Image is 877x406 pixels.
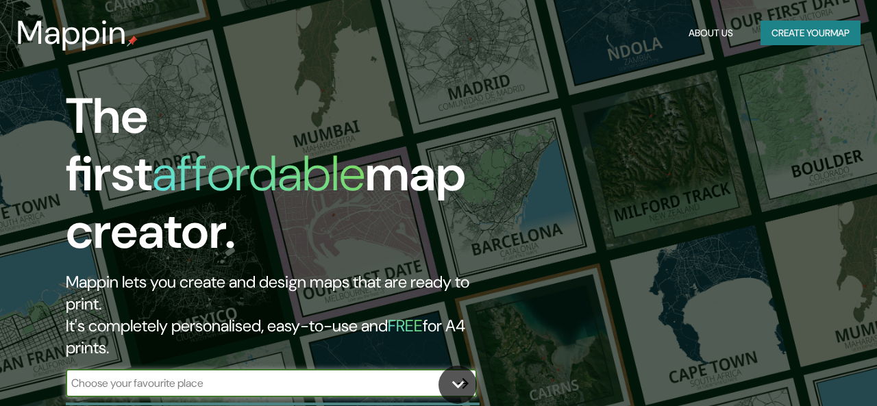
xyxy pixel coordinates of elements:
[388,315,423,336] h5: FREE
[66,88,504,271] h1: The first map creator.
[683,21,739,46] button: About Us
[66,375,449,391] input: Choose your favourite place
[66,271,504,359] h2: Mappin lets you create and design maps that are ready to print. It's completely personalised, eas...
[152,142,365,205] h1: affordable
[127,36,138,47] img: mappin-pin
[761,21,861,46] button: Create yourmap
[16,14,127,52] h3: Mappin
